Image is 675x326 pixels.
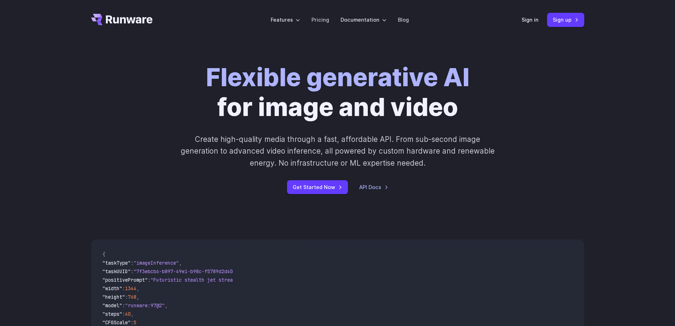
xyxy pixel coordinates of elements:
[398,16,409,24] a: Blog
[547,13,584,27] a: Sign up
[148,277,151,283] span: :
[102,251,105,258] span: {
[102,302,122,309] span: "model"
[102,268,131,275] span: "taskUUID"
[125,302,165,309] span: "runware:97@2"
[287,180,348,194] a: Get Started Now
[128,294,136,300] span: 768
[131,260,134,266] span: :
[134,319,136,326] span: 5
[102,277,148,283] span: "positivePrompt"
[136,294,139,300] span: ,
[359,183,388,191] a: API Docs
[134,268,241,275] span: "7f3ebcb6-b897-49e1-b98c-f5789d2d40d7"
[102,294,125,300] span: "height"
[125,285,136,292] span: 1344
[102,285,122,292] span: "width"
[131,311,134,317] span: ,
[131,268,134,275] span: :
[122,302,125,309] span: :
[151,277,409,283] span: "Futuristic stealth jet streaking through a neon-lit cityscape with glowing purple exhaust"
[136,285,139,292] span: ,
[134,260,179,266] span: "imageInference"
[311,16,329,24] a: Pricing
[125,294,128,300] span: :
[206,62,469,122] h1: for image and video
[102,311,122,317] span: "steps"
[180,133,495,169] p: Create high-quality media through a fast, affordable API. From sub-second image generation to adv...
[122,311,125,317] span: :
[206,62,469,92] strong: Flexible generative AI
[102,319,131,326] span: "CFGScale"
[131,319,134,326] span: :
[522,16,539,24] a: Sign in
[91,14,153,25] a: Go to /
[271,16,300,24] label: Features
[179,260,182,266] span: ,
[125,311,131,317] span: 40
[102,260,131,266] span: "taskType"
[165,302,168,309] span: ,
[341,16,387,24] label: Documentation
[122,285,125,292] span: :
